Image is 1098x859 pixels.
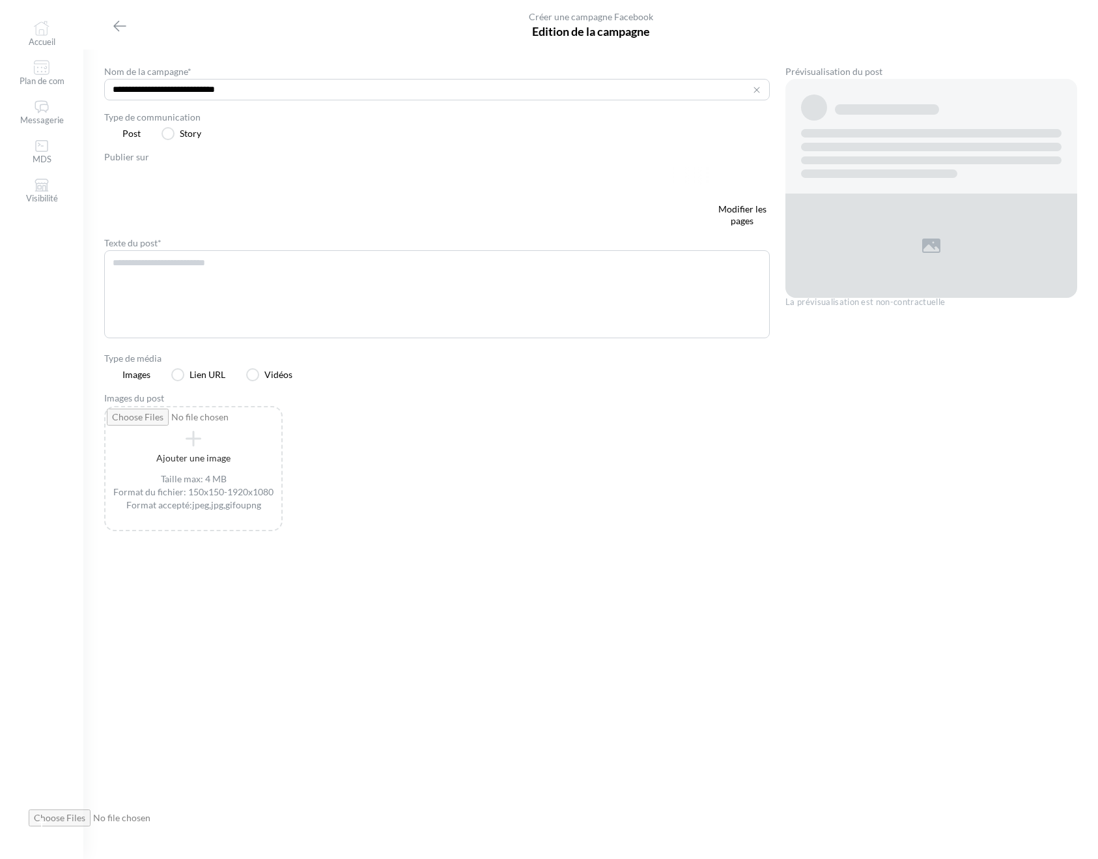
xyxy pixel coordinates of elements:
[122,128,141,139] label: Post
[264,369,292,380] label: Vidéos
[104,406,283,531] button: Ajouter une imageTaille max: 4 MBFormat du fichier: 150x150-1920x1080Format accepté:jpeg,jpg,gifo...
[122,369,150,380] label: Images
[714,169,770,226] button: Modifier les pages
[104,239,162,248] label: Texte du post *
[529,12,653,22] label: Créer une campagne Facebook
[126,499,261,512] div: Format accepté: jpeg , jpg , gif ou png
[714,203,770,227] div: Modifier les pages
[14,55,70,91] a: Plan de com
[104,23,1077,39] h3: Edition de la campagne
[104,113,201,122] label: Type de communication
[113,486,274,499] div: Format du fichier: 150x150 - 1920x1080
[785,67,882,76] label: Prévisualisation du post
[156,452,231,473] div: Ajouter une image
[104,394,169,403] label: Images du post
[161,473,227,486] div: Taille max: 4 MB
[104,67,191,76] label: Nom de la campagne *
[190,369,225,380] label: Lien URL
[14,16,70,52] a: Accueil
[14,94,70,130] a: Messagerie
[180,128,201,139] label: Story
[104,354,167,363] label: Type de média
[14,133,70,169] a: MDS
[785,298,1077,306] div: La prévisualisation est non-contractuelle
[14,172,70,209] a: Visibilité
[104,153,149,162] label: Publier sur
